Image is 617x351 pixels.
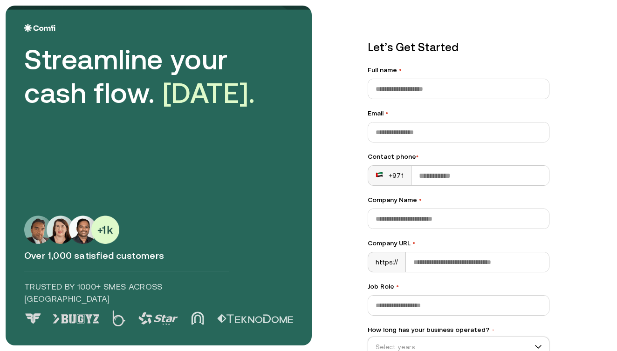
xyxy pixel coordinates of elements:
span: • [491,327,495,333]
img: Logo 5 [217,314,293,324]
img: Logo 0 [24,313,42,324]
span: • [412,239,415,247]
label: Job Role [368,282,549,291]
p: Let’s Get Started [368,39,549,56]
span: • [416,153,418,160]
img: Logo 4 [191,311,204,325]
span: • [419,196,422,203]
label: Company URL [368,238,549,248]
p: Trusted by 1000+ SMEs across [GEOGRAPHIC_DATA] [24,281,229,305]
div: Contact phone [368,152,549,162]
span: • [396,283,399,290]
div: +971 [376,171,404,180]
label: Email [368,108,549,118]
div: https:// [368,252,406,272]
label: How long has your business operated? [368,325,549,335]
img: Logo 2 [112,310,125,326]
img: Logo [24,24,55,32]
span: • [399,66,402,74]
label: Full name [368,65,549,75]
div: Streamline your cash flow. [24,43,285,110]
span: [DATE]. [163,77,255,109]
p: Over 1,000 satisfied customers [24,250,293,262]
img: Logo 1 [53,314,99,324]
label: Company Name [368,195,549,205]
img: Logo 3 [138,312,178,325]
span: • [385,109,388,117]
